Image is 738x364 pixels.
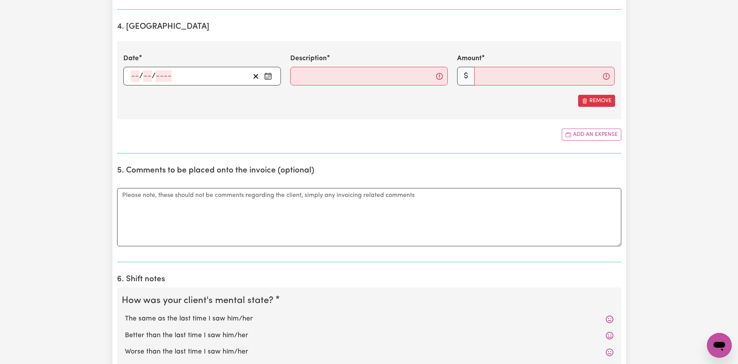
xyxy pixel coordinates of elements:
label: Worse than the last time I saw him/her [125,347,614,357]
h2: 5. Comments to be placed onto the invoice (optional) [117,166,621,176]
span: / [152,72,156,80]
label: Amount [457,54,482,64]
h2: 6. Shift notes [117,275,621,284]
button: Clear date [250,70,262,82]
button: Add another expense [562,129,621,141]
input: -- [131,70,139,82]
label: Better than the last time I saw him/her [125,331,614,341]
label: Date [123,54,139,64]
button: Enter the date of expense [262,70,274,82]
legend: How was your client's mental state? [122,294,277,308]
input: -- [143,70,152,82]
h2: 4. [GEOGRAPHIC_DATA] [117,22,621,32]
button: Remove this expense [578,95,615,107]
label: The same as the last time I saw him/her [125,314,614,324]
span: / [139,72,143,80]
span: $ [457,67,475,85]
iframe: Button to launch messaging window [707,333,732,358]
input: ---- [156,70,172,82]
label: Description [290,54,327,64]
